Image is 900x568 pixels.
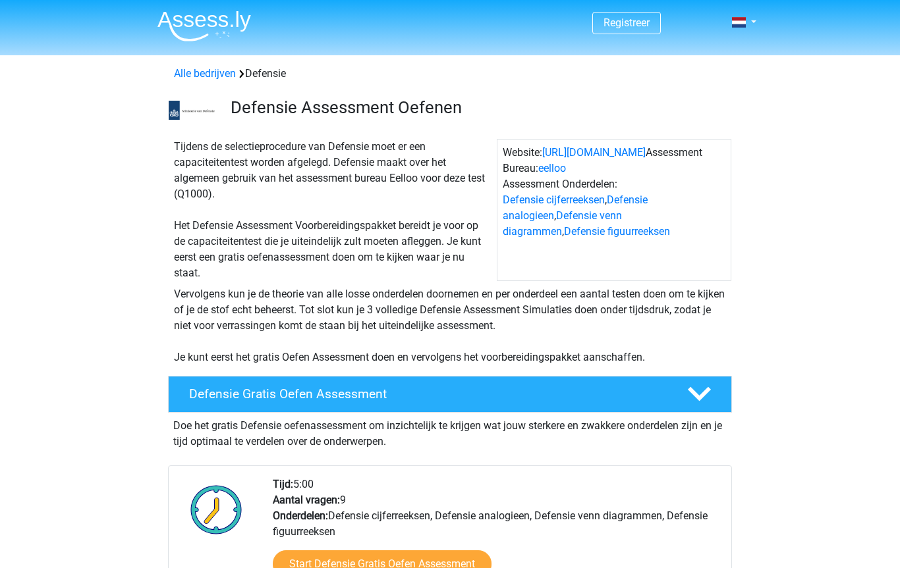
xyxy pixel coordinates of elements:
a: Registreer [604,16,650,29]
div: Doe het gratis Defensie oefenassessment om inzichtelijk te krijgen wat jouw sterkere en zwakkere ... [168,413,732,450]
h4: Defensie Gratis Oefen Assessment [189,386,666,401]
a: Alle bedrijven [174,67,236,80]
b: Aantal vragen: [273,494,340,506]
div: Defensie [169,66,731,82]
div: Website: Assessment Bureau: Assessment Onderdelen: , , , [497,139,731,281]
a: Defensie analogieen [503,194,648,222]
img: Assessly [157,11,251,41]
a: Defensie figuurreeksen [564,225,670,238]
a: Defensie cijferreeksen [503,194,605,206]
b: Tijd: [273,478,293,490]
div: Vervolgens kun je de theorie van alle losse onderdelen doornemen en per onderdeel een aantal test... [169,286,731,365]
a: Defensie Gratis Oefen Assessment [163,376,737,413]
b: Onderdelen: [273,509,328,522]
img: Klok [183,477,250,542]
div: Tijdens de selectieprocedure van Defensie moet er een capaciteitentest worden afgelegd. Defensie ... [169,139,497,281]
a: [URL][DOMAIN_NAME] [542,146,646,159]
h3: Defensie Assessment Oefenen [231,97,721,118]
a: Defensie venn diagrammen [503,209,622,238]
a: eelloo [538,162,566,174]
